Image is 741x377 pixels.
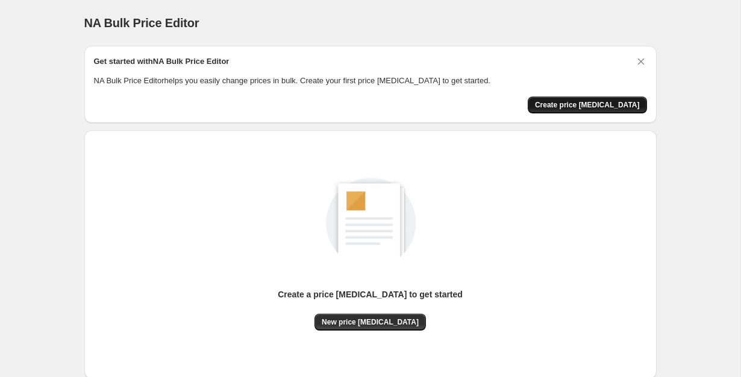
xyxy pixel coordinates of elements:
span: NA Bulk Price Editor [84,16,199,30]
span: Create price [MEDICAL_DATA] [535,100,640,110]
button: New price [MEDICAL_DATA] [314,314,426,331]
p: Create a price [MEDICAL_DATA] to get started [278,288,463,300]
span: New price [MEDICAL_DATA] [322,317,419,327]
h2: Get started with NA Bulk Price Editor [94,55,230,68]
p: NA Bulk Price Editor helps you easily change prices in bulk. Create your first price [MEDICAL_DAT... [94,75,647,87]
button: Dismiss card [635,55,647,68]
button: Create price change job [528,97,647,113]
